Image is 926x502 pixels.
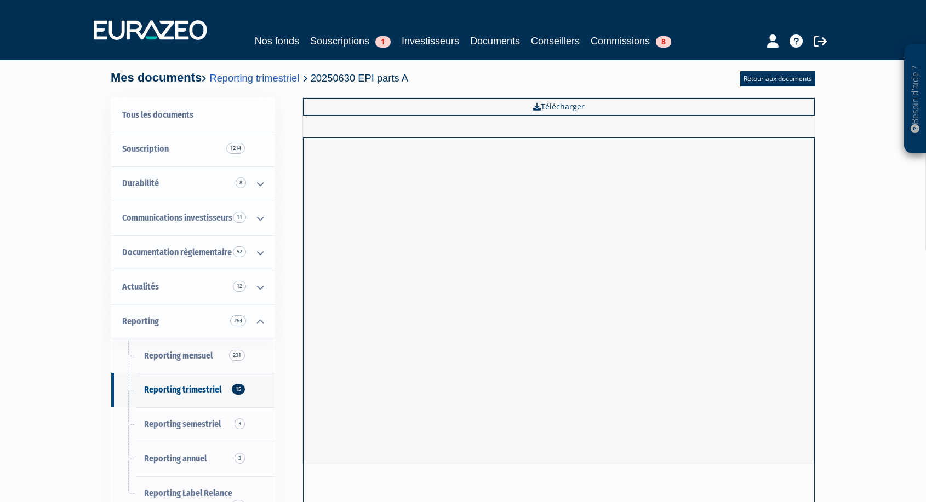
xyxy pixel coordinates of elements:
[909,50,922,148] p: Besoin d'aide ?
[144,453,207,464] span: Reporting annuel
[233,281,246,292] span: 12
[144,419,221,429] span: Reporting semestriel
[122,212,232,223] span: Communications investisseurs
[232,384,245,395] span: 15
[233,246,246,257] span: 52
[111,201,275,235] a: Communications investisseurs 11
[111,373,275,407] a: Reporting trimestriel15
[255,33,299,49] a: Nos fonds
[111,270,275,304] a: Actualités 12
[111,407,275,442] a: Reporting semestriel3
[122,247,232,257] span: Documentation règlementaire
[144,384,221,395] span: Reporting trimestriel
[111,71,408,84] h4: Mes documents
[122,178,159,188] span: Durabilité
[111,166,275,201] a: Durabilité 8
[740,71,815,86] a: Retour aux documents
[235,418,245,429] span: 3
[233,212,246,223] span: 11
[209,72,299,84] a: Reporting trimestriel
[230,315,246,326] span: 264
[531,33,580,49] a: Conseillers
[375,36,391,48] span: 1
[122,281,159,292] span: Actualités
[311,72,408,84] span: 20250630 EPI parts A
[111,235,275,270] a: Documentation règlementaire 52
[111,442,275,476] a: Reporting annuel3
[94,20,207,40] img: 1732889491-logotype_eurazeo_blanc_rvb.png
[144,488,232,498] span: Reporting Label Relance
[229,350,245,361] span: 231
[235,453,245,464] span: 3
[111,98,275,132] a: Tous les documents
[402,33,459,49] a: Investisseurs
[470,33,520,49] a: Documents
[111,132,275,166] a: Souscription1214
[236,177,246,188] span: 8
[144,350,213,361] span: Reporting mensuel
[122,316,159,326] span: Reporting
[111,339,275,373] a: Reporting mensuel231
[310,33,391,49] a: Souscriptions1
[656,36,671,48] span: 8
[303,98,815,116] a: Télécharger
[122,143,169,154] span: Souscription
[226,143,245,154] span: 1214
[591,33,671,49] a: Commissions8
[111,304,275,339] a: Reporting 264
